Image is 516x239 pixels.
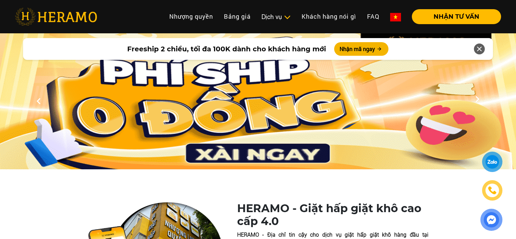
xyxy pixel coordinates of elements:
a: Bảng giá [218,9,256,24]
img: phone-icon [488,186,496,194]
a: phone-icon [482,180,502,201]
a: Nhượng quyền [164,9,218,24]
img: heramo-logo.png [15,8,97,25]
div: Dịch vụ [262,12,291,21]
a: Khách hàng nói gì [296,9,362,24]
span: Freeship 2 chiều, tối đa 100K dành cho khách hàng mới [127,44,326,54]
button: 2 [255,156,262,163]
button: 3 [265,156,272,163]
button: 1 [245,156,251,163]
button: NHẬN TƯ VẤN [412,9,501,24]
a: NHẬN TƯ VẤN [406,14,501,20]
img: subToggleIcon [284,14,291,21]
a: FAQ [362,9,385,24]
h1: HERAMO - Giặt hấp giặt khô cao cấp 4.0 [237,202,428,228]
img: vn-flag.png [390,13,401,21]
button: Nhận mã ngay [334,42,388,56]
